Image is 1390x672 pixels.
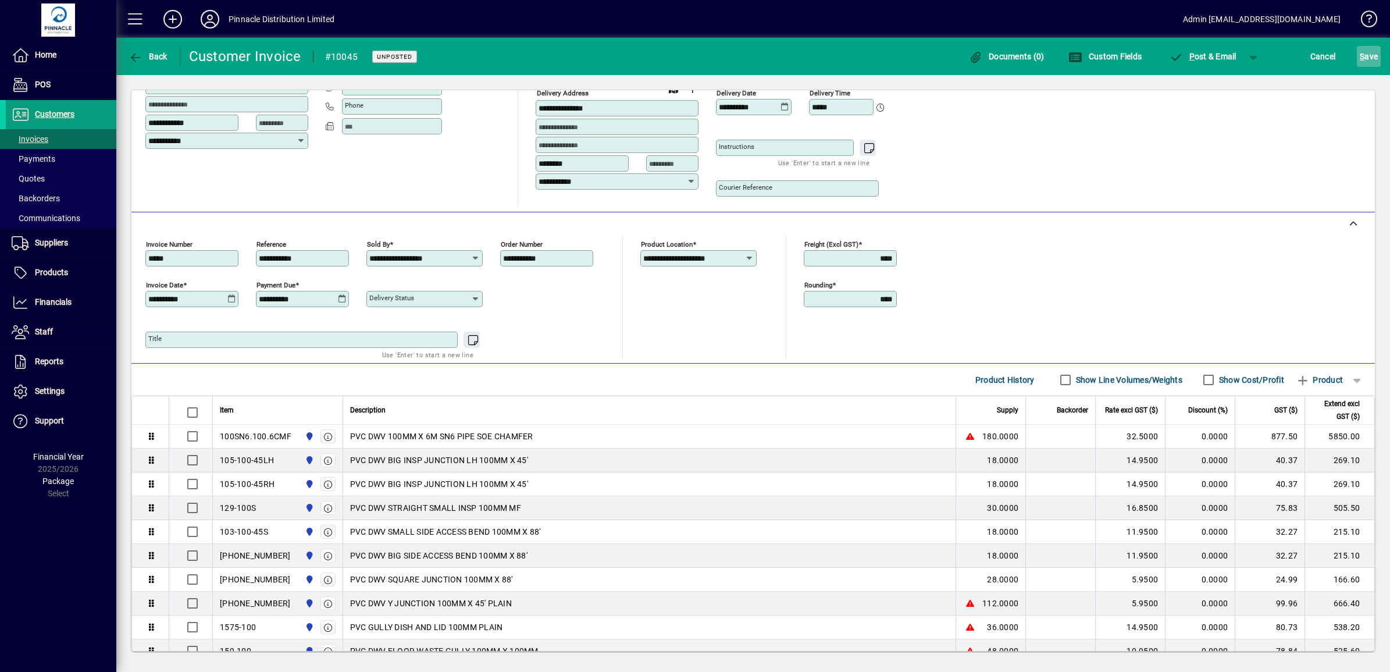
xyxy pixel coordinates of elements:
div: 14.9500 [1103,454,1158,466]
span: Backorders [12,194,60,203]
span: 112.0000 [982,598,1018,609]
div: Admin [EMAIL_ADDRESS][DOMAIN_NAME] [1183,10,1341,29]
label: Show Cost/Profit [1217,374,1284,386]
td: 78.84 [1235,639,1305,663]
div: Pinnacle Distribution Limited [229,10,334,29]
span: Pinnacle Distribution [302,478,315,490]
span: 30.0000 [987,502,1018,514]
button: Back [126,46,170,67]
td: 0.0000 [1165,472,1235,496]
td: 0.0000 [1165,496,1235,520]
a: Products [6,258,116,287]
span: Home [35,50,56,59]
div: 105-100-45RH [220,478,275,490]
span: Suppliers [35,238,68,247]
span: Products [35,268,68,277]
mat-label: Invoice date [146,281,183,289]
td: 0.0000 [1165,616,1235,639]
span: Pinnacle Distribution [302,525,315,538]
span: Back [129,52,167,61]
a: Suppliers [6,229,116,258]
span: Unposted [377,53,412,61]
span: Pinnacle Distribution [302,645,315,657]
span: PVC DWV SMALL SIDE ACCESS BEND 100MM X 88' [350,526,541,538]
td: 877.50 [1235,425,1305,449]
div: Customer Invoice [189,47,301,66]
button: Custom Fields [1065,46,1145,67]
span: Pinnacle Distribution [302,573,315,586]
span: 48.0000 [987,645,1018,657]
span: S [1360,52,1364,61]
a: Payments [6,149,116,169]
span: Discount (%) [1188,404,1228,417]
td: 32.27 [1235,520,1305,544]
span: Financial Year [33,452,84,461]
span: Product [1296,371,1343,389]
span: Pinnacle Distribution [302,549,315,562]
span: Settings [35,386,65,396]
button: Post & Email [1163,46,1242,67]
div: 5.9500 [1103,574,1158,585]
mat-hint: Use 'Enter' to start a new line [778,156,869,169]
span: 18.0000 [987,550,1018,561]
span: Backorder [1057,404,1088,417]
button: Cancel [1307,46,1339,67]
span: Cancel [1310,47,1336,66]
mat-label: Instructions [719,143,754,151]
td: 99.96 [1235,592,1305,616]
td: 40.37 [1235,449,1305,472]
span: 180.0000 [982,431,1018,442]
span: Documents (0) [969,52,1045,61]
td: 215.10 [1305,544,1374,568]
button: Choose address [683,80,701,99]
button: Profile [191,9,229,30]
td: 40.37 [1235,472,1305,496]
span: 36.0000 [987,621,1018,633]
span: Rate excl GST ($) [1105,404,1158,417]
td: 0.0000 [1165,639,1235,663]
span: Financials [35,297,72,307]
div: 5.9500 [1103,598,1158,609]
mat-label: Delivery date [717,89,756,97]
a: Knowledge Base [1352,2,1375,40]
mat-label: Courier Reference [719,183,772,191]
span: PVC DWV BIG INSP JUNCTION LH 100MM X 45' [350,478,528,490]
mat-label: Payment due [256,281,295,289]
span: Invoices [12,134,48,144]
div: 14.9500 [1103,478,1158,490]
span: Pinnacle Distribution [302,621,315,634]
td: 75.83 [1235,496,1305,520]
mat-label: Freight (excl GST) [804,240,858,248]
td: 269.10 [1305,472,1374,496]
div: 159-100 [220,645,251,657]
span: Pinnacle Distribution [302,502,315,514]
span: Pinnacle Distribution [302,430,315,443]
span: Item [220,404,234,417]
td: 0.0000 [1165,520,1235,544]
mat-label: Delivery time [810,89,850,97]
span: P [1189,52,1195,61]
span: GST ($) [1274,404,1298,417]
mat-label: Title [148,335,162,343]
td: 166.60 [1305,568,1374,592]
a: Invoices [6,129,116,149]
td: 0.0000 [1165,568,1235,592]
div: [PHONE_NUMBER] [220,574,291,585]
span: PVC DWV SQUARE JUNCTION 100MM X 88' [350,574,513,585]
td: 538.20 [1305,616,1374,639]
mat-label: Reference [256,240,286,248]
span: PVC DWV BIG SIDE ACCESS BEND 100MM X 88' [350,550,528,561]
label: Show Line Volumes/Weights [1074,374,1182,386]
span: Pinnacle Distribution [302,597,315,610]
td: 215.10 [1305,520,1374,544]
span: PVC DWV Y JUNCTION 100MM X 45' PLAIN [350,598,512,609]
a: Support [6,407,116,436]
button: Save [1357,46,1381,67]
span: PVC DWV FLOOR WASTE GULLY 100MM X 100MM [350,645,539,657]
button: Documents (0) [966,46,1047,67]
span: POS [35,80,51,89]
td: 525.60 [1305,639,1374,663]
td: 80.73 [1235,616,1305,639]
span: Pinnacle Distribution [302,454,315,467]
mat-label: Rounding [804,281,832,289]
